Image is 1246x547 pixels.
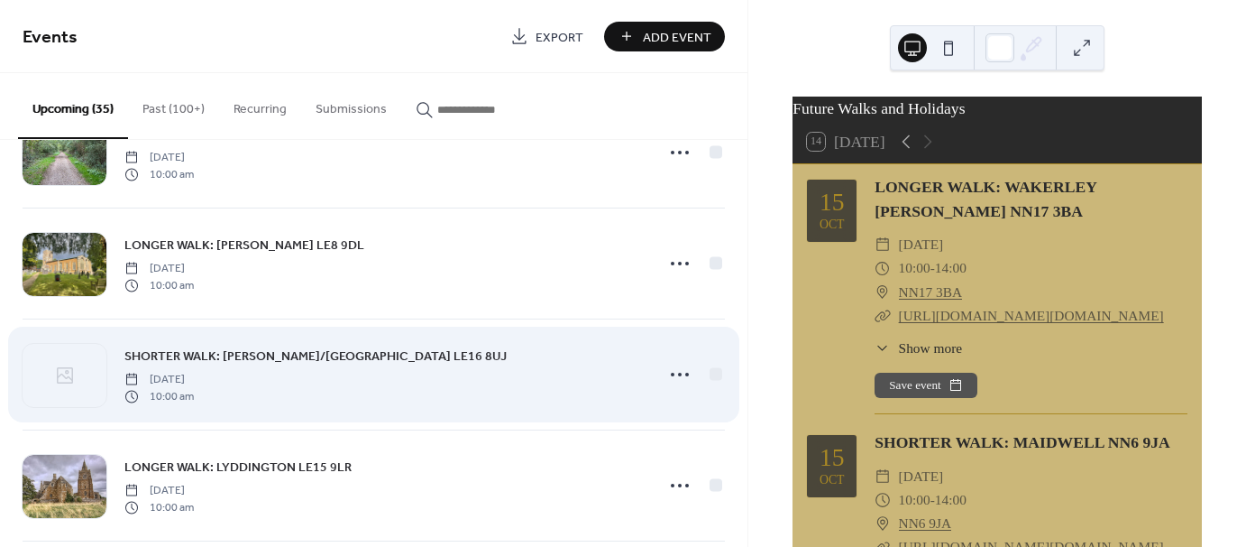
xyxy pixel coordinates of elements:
span: 10:00 [899,256,930,280]
button: Upcoming (35) [18,73,128,139]
span: - [930,488,935,512]
button: ​Show more [875,338,962,358]
a: LONGER WALK: WAKERLEY [PERSON_NAME] NN17 3BA [875,178,1096,219]
span: 10:00 am [124,388,194,404]
div: Oct [820,474,845,487]
div: ​ [875,304,891,328]
span: [DATE] [124,372,194,388]
span: LONGER WALK: [PERSON_NAME] LE8 9DL [124,236,364,255]
button: Save event [875,373,977,398]
span: 14:00 [935,256,967,280]
div: 15 [820,190,845,215]
a: SHORTER WALK: MAIDWELL NN6 9JA [875,433,1170,451]
a: SHORTER WALK: [PERSON_NAME]/[GEOGRAPHIC_DATA] LE16 8UJ [124,346,507,366]
a: [URL][DOMAIN_NAME][DOMAIN_NAME] [899,308,1164,323]
span: Add Event [643,28,711,47]
span: SHORTER WALK: [PERSON_NAME]/[GEOGRAPHIC_DATA] LE16 8UJ [124,348,507,366]
span: Events [23,20,78,55]
div: ​ [875,488,891,512]
div: Oct [820,218,845,231]
a: NN17 3BA [899,281,963,304]
button: Past (100+) [128,73,219,137]
span: 10:00 [899,488,930,512]
div: ​ [875,512,891,535]
div: ​ [875,233,891,256]
button: Add Event [604,22,725,51]
button: Submissions [301,73,401,137]
span: 10:00 am [124,166,194,182]
a: LONGER WALK: LYDDINGTON LE15 9LR [124,457,352,477]
a: Export [497,22,597,51]
span: - [930,256,935,280]
span: LONGER WALK: LYDDINGTON LE15 9LR [124,459,352,477]
span: 10:00 am [124,499,194,515]
span: [DATE] [124,483,194,499]
div: ​ [875,256,891,280]
span: Export [536,28,583,47]
span: [DATE] [899,233,944,256]
span: Show more [899,338,963,358]
div: ​ [875,338,891,358]
div: ​ [875,465,891,488]
span: 14:00 [935,488,967,512]
div: Future Walks and Holidays [792,97,1202,120]
a: LONGER WALK: [PERSON_NAME] LE8 9DL [124,235,364,255]
a: NN6 9JA [899,512,952,535]
div: 15 [820,445,845,470]
span: 10:00 am [124,277,194,293]
button: Recurring [219,73,301,137]
div: ​ [875,281,891,304]
span: [DATE] [899,465,944,488]
span: [DATE] [124,150,194,166]
span: [DATE] [124,261,194,277]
